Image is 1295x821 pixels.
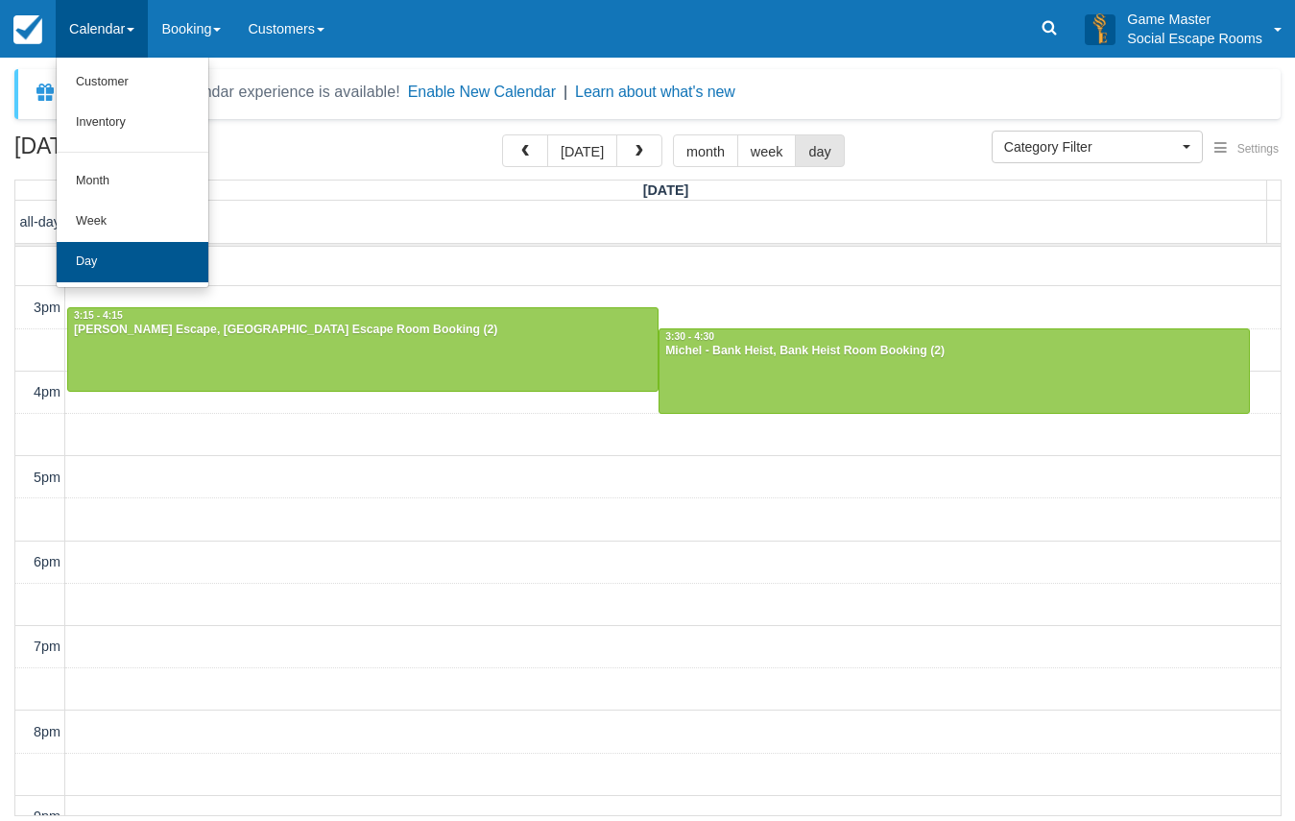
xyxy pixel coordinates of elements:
button: week [737,134,797,167]
ul: Calendar [56,58,209,288]
button: Enable New Calendar [408,83,556,102]
div: A new Booking Calendar experience is available! [64,81,400,104]
button: Category Filter [992,131,1203,163]
span: | [564,84,567,100]
button: Settings [1203,135,1290,163]
span: 6pm [34,554,60,569]
span: 3pm [34,300,60,315]
span: 8pm [34,724,60,739]
a: Inventory [57,103,208,143]
p: Social Escape Rooms [1127,29,1262,48]
span: Settings [1237,142,1279,156]
a: Month [57,161,208,202]
h2: [DATE] [14,134,257,170]
a: 3:30 - 4:30Michel - Bank Heist, Bank Heist Room Booking (2) [659,328,1250,413]
span: 4pm [34,384,60,399]
span: 3:30 - 4:30 [665,331,714,342]
span: [DATE] [643,182,689,198]
span: 3:15 - 4:15 [74,310,123,321]
span: all-day [20,214,60,229]
span: 5pm [34,470,60,485]
img: A3 [1085,13,1115,44]
span: Category Filter [1004,137,1178,157]
a: Customer [57,62,208,103]
button: month [673,134,738,167]
a: 3:15 - 4:15[PERSON_NAME] Escape, [GEOGRAPHIC_DATA] Escape Room Booking (2) [67,307,659,392]
span: 7pm [34,639,60,654]
img: checkfront-main-nav-mini-logo.png [13,15,42,44]
button: [DATE] [547,134,617,167]
p: Game Master [1127,10,1262,29]
button: day [795,134,844,167]
div: Michel - Bank Heist, Bank Heist Room Booking (2) [664,344,1244,359]
a: Week [57,202,208,242]
div: [PERSON_NAME] Escape, [GEOGRAPHIC_DATA] Escape Room Booking (2) [73,323,653,338]
a: Day [57,242,208,282]
a: Learn about what's new [575,84,735,100]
